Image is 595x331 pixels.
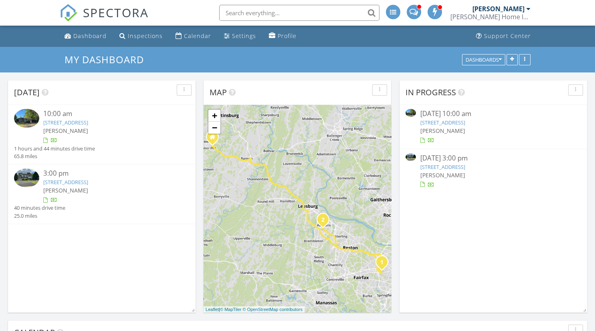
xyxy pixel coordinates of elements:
span: Map [210,87,227,98]
a: Support Center [473,29,534,44]
img: 9362250%2Fcover_photos%2FDdkzKJUxdgp2besVrbS2%2Fsmall.jpg [405,109,416,117]
div: Dashboard [73,32,107,40]
span: In Progress [405,87,456,98]
div: 10:00 am [43,109,175,119]
div: Calendar [184,32,211,40]
a: Zoom out [208,122,220,134]
div: Profile [278,32,296,40]
a: Inspections [116,29,166,44]
div: Dashboards [466,57,502,62]
span: [DATE] [14,87,40,98]
div: Settings [232,32,256,40]
a: Dashboard [61,29,110,44]
div: Inspections [128,32,163,40]
div: [PERSON_NAME] [472,5,524,13]
span: [PERSON_NAME] [43,127,88,134]
a: © MapTiler [220,307,242,312]
img: 9350176%2Fcover_photos%2FqELStMUVAD3frkpyqJ2c%2Fsmall.jpg [14,169,39,187]
div: 21165 Hayshire Ct, Ashburn, VA 20147 [323,219,328,224]
a: [DATE] 3:00 pm [STREET_ADDRESS] [PERSON_NAME] [405,153,581,189]
img: 9350176%2Fcover_photos%2FqELStMUVAD3frkpyqJ2c%2Fsmall.jpg [405,153,416,161]
div: [DATE] 10:00 am [420,109,566,119]
a: 10:00 am [STREET_ADDRESS] [PERSON_NAME] 1 hours and 44 minutes drive time 65.8 miles [14,109,190,160]
a: Settings [221,29,259,44]
div: 1 hours and 44 minutes drive time [14,145,95,152]
span: [PERSON_NAME] [420,171,465,179]
div: 40 minutes drive time [14,204,65,212]
div: 65.8 miles [14,152,95,160]
button: Dashboards [462,54,505,65]
a: Calendar [172,29,214,44]
i: 2 [321,217,325,223]
a: 3:00 pm [STREET_ADDRESS] [PERSON_NAME] 40 minutes drive time 25.0 miles [14,169,190,220]
div: 2926 Meadow View Rd, Falls Church, VA 22042 [382,262,387,267]
span: SPECTORA [83,4,149,21]
span: [PERSON_NAME] [420,127,465,134]
a: © OpenStreetMap contributors [243,307,303,312]
input: Search everything... [219,5,379,21]
div: 255 Seqoia Dr, Inwood WV 25428 [212,137,217,142]
img: 9362250%2Fcover_photos%2FDdkzKJUxdgp2besVrbS2%2Fsmall.jpg [14,109,39,128]
a: [STREET_ADDRESS] [43,119,88,126]
div: | [204,306,305,313]
a: Profile [266,29,300,44]
span: [PERSON_NAME] [43,187,88,194]
a: [STREET_ADDRESS] [43,179,88,186]
div: 3:00 pm [43,169,175,179]
a: [STREET_ADDRESS] [420,119,465,126]
div: Support Center [484,32,531,40]
a: SPECTORA [60,11,149,28]
img: The Best Home Inspection Software - Spectora [60,4,77,22]
a: Leaflet [206,307,219,312]
div: Lambert Home Inspections, LLC [450,13,530,21]
a: My Dashboard [65,53,151,66]
a: [STREET_ADDRESS] [420,163,465,171]
div: [DATE] 3:00 pm [420,153,566,163]
a: [DATE] 10:00 am [STREET_ADDRESS] [PERSON_NAME] [405,109,581,144]
a: Zoom in [208,110,220,122]
div: 25.0 miles [14,212,65,220]
i: 1 [380,260,383,265]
